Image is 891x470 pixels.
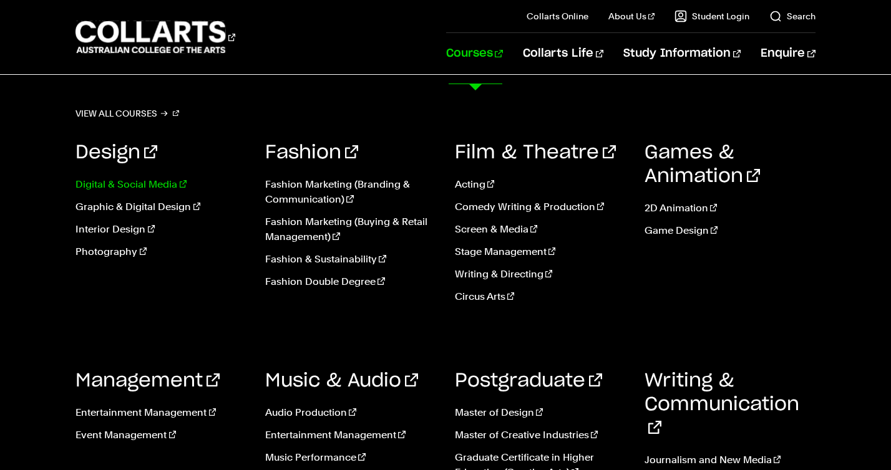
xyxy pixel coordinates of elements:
a: Entertainment Management [265,428,436,443]
a: Entertainment Management [75,405,246,420]
a: Master of Creative Industries [455,428,626,443]
a: Digital & Social Media [75,177,246,192]
a: Writing & Directing [455,267,626,282]
a: Event Management [75,428,246,443]
a: Search [769,10,816,22]
a: Music Performance [265,450,436,465]
a: Graphic & Digital Design [75,199,246,214]
a: Enquire [761,33,815,74]
a: Stage Management [455,244,626,259]
a: Circus Arts [455,289,626,304]
a: Game Design [645,223,816,238]
a: Study Information [623,33,741,74]
a: Postgraduate [455,372,602,390]
a: Screen & Media [455,222,626,237]
a: 2D Animation [645,201,816,216]
a: Fashion Marketing (Branding & Communication) [265,177,436,207]
a: Student Login [674,10,749,22]
a: Management [75,372,220,390]
a: Games & Animation [645,143,760,186]
a: Acting [455,177,626,192]
a: Photography [75,244,246,259]
a: Collarts Online [527,10,588,22]
a: Writing & Communication [645,372,799,438]
a: Design [75,143,157,162]
a: Fashion [265,143,358,162]
a: Audio Production [265,405,436,420]
a: View all courses [75,105,179,122]
a: Fashion Marketing (Buying & Retail Management) [265,214,436,244]
a: About Us [608,10,655,22]
div: Go to homepage [75,19,235,55]
a: Journalism and New Media [645,453,816,468]
a: Fashion Double Degree [265,274,436,289]
a: Music & Audio [265,372,418,390]
a: Film & Theatre [455,143,616,162]
a: Fashion & Sustainability [265,252,436,267]
a: Master of Design [455,405,626,420]
a: Interior Design [75,222,246,237]
a: Collarts Life [523,33,603,74]
a: Courses [446,33,503,74]
a: Comedy Writing & Production [455,199,626,214]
